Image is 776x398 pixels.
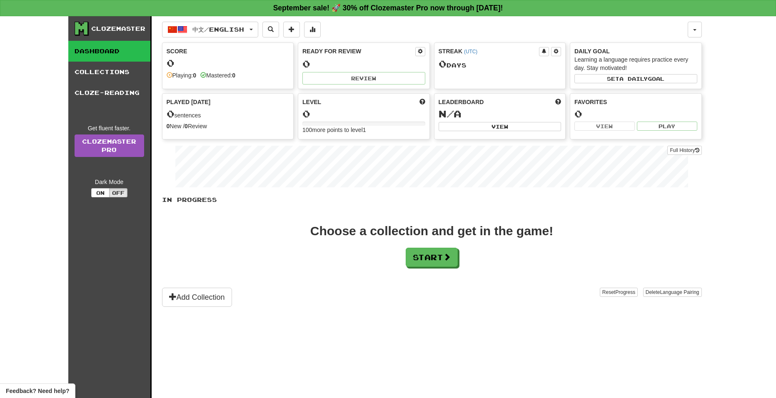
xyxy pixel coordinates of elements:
[660,289,699,295] span: Language Pairing
[167,108,175,119] span: 0
[555,98,561,106] span: This week in points, UTC
[439,108,462,119] span: N/A
[232,72,235,79] strong: 0
[600,288,638,297] button: ResetProgress
[167,98,211,106] span: Played [DATE]
[192,26,244,33] span: 中文 / English
[619,76,648,82] span: a daily
[310,225,553,237] div: Choose a collection and get in the game!
[439,122,561,131] button: View
[68,82,150,103] a: Cloze-Reading
[262,22,279,37] button: Search sentences
[75,134,144,157] a: ClozemasterPro
[167,58,289,68] div: 0
[439,58,447,70] span: 0
[637,122,697,131] button: Play
[162,22,258,37] button: 中文/English
[419,98,425,106] span: Score more points to level up
[109,188,127,197] button: Off
[75,178,144,186] div: Dark Mode
[574,74,697,83] button: Seta dailygoal
[439,98,484,106] span: Leaderboard
[75,124,144,132] div: Get fluent faster.
[6,387,69,395] span: Open feedback widget
[302,109,425,119] div: 0
[162,288,232,307] button: Add Collection
[574,122,635,131] button: View
[304,22,321,37] button: More stats
[667,146,701,155] button: Full History
[439,47,539,55] div: Streak
[91,25,145,33] div: Clozemaster
[167,122,289,130] div: New / Review
[162,196,702,204] p: In Progress
[464,49,477,55] a: (UTC)
[574,47,697,55] div: Daily Goal
[167,71,197,80] div: Playing:
[167,47,289,55] div: Score
[283,22,300,37] button: Add sentence to collection
[193,72,196,79] strong: 0
[574,98,697,106] div: Favorites
[302,59,425,69] div: 0
[302,98,321,106] span: Level
[273,4,503,12] strong: September sale! 🚀 30% off Clozemaster Pro now through [DATE]!
[406,248,458,267] button: Start
[302,47,415,55] div: Ready for Review
[574,109,697,119] div: 0
[302,72,425,85] button: Review
[574,55,697,72] div: Learning a language requires practice every day. Stay motivated!
[68,62,150,82] a: Collections
[200,71,235,80] div: Mastered:
[302,126,425,134] div: 100 more points to level 1
[615,289,635,295] span: Progress
[68,41,150,62] a: Dashboard
[167,109,289,119] div: sentences
[643,288,702,297] button: DeleteLanguage Pairing
[91,188,110,197] button: On
[439,59,561,70] div: Day s
[185,123,188,129] strong: 0
[167,123,170,129] strong: 0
